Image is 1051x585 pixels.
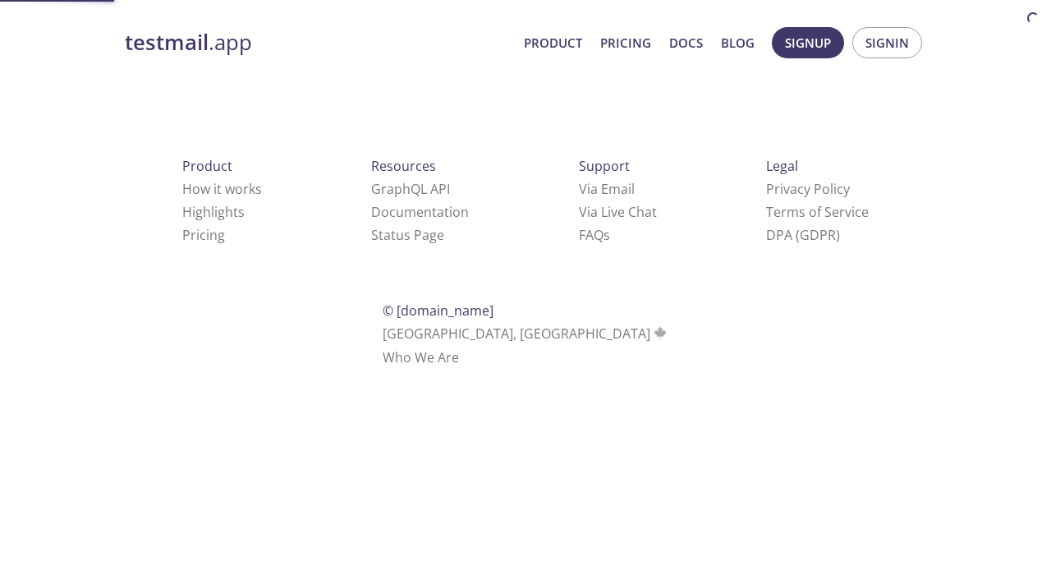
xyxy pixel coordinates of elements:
[182,157,232,175] span: Product
[600,32,651,53] a: Pricing
[383,348,459,366] a: Who We Are
[182,226,225,244] a: Pricing
[579,180,635,198] a: Via Email
[669,32,703,53] a: Docs
[125,29,511,57] a: testmail.app
[182,180,262,198] a: How it works
[766,203,869,221] a: Terms of Service
[852,27,922,58] button: Signin
[182,203,245,221] a: Highlights
[371,180,450,198] a: GraphQL API
[604,226,610,244] span: s
[371,157,436,175] span: Resources
[766,180,850,198] a: Privacy Policy
[766,157,798,175] span: Legal
[766,226,840,244] a: DPA (GDPR)
[125,28,209,57] strong: testmail
[383,325,669,343] span: [GEOGRAPHIC_DATA], [GEOGRAPHIC_DATA]
[524,32,582,53] a: Product
[579,203,657,221] a: Via Live Chat
[579,157,630,175] span: Support
[371,203,469,221] a: Documentation
[371,226,444,244] a: Status Page
[772,27,844,58] button: Signup
[785,32,831,53] span: Signup
[721,32,755,53] a: Blog
[579,226,610,244] a: FAQ
[383,302,493,320] span: © [DOMAIN_NAME]
[865,32,909,53] span: Signin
